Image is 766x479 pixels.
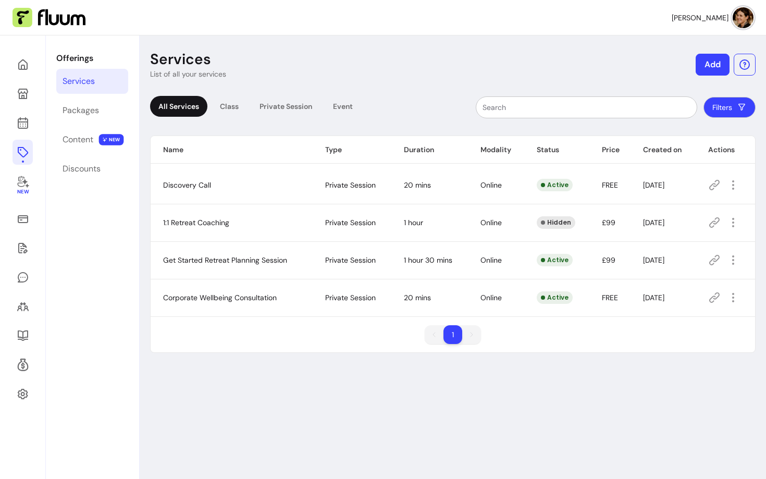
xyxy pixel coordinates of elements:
img: Fluum Logo [13,8,85,28]
span: Online [480,218,502,227]
li: pagination item 1 active [443,325,462,344]
th: Status [524,136,589,164]
span: Online [480,255,502,265]
div: Active [537,291,573,304]
span: 20 mins [404,293,431,302]
th: Type [313,136,391,164]
a: New [13,169,33,202]
span: 1 hour 30 mins [404,255,452,265]
a: Calendar [13,110,33,136]
th: Created on [631,136,696,164]
nav: pagination navigation [419,320,486,349]
th: Actions [696,136,755,164]
span: NEW [99,134,124,145]
span: Private Session [325,180,376,190]
span: £99 [602,255,615,265]
div: Hidden [537,216,575,229]
span: Online [480,293,502,302]
a: Discounts [56,156,128,181]
p: Services [150,50,211,69]
button: Add [696,54,730,76]
div: Active [537,254,573,266]
span: Online [480,180,502,190]
th: Duration [391,136,468,164]
a: Resources [13,323,33,348]
span: Private Session [325,218,376,227]
span: New [17,189,28,195]
span: [PERSON_NAME] [672,13,728,23]
span: Private Session [325,293,376,302]
a: Refer & Earn [13,352,33,377]
div: All Services [150,96,207,117]
a: Waivers [13,236,33,261]
span: Get Started Retreat Planning Session [163,255,287,265]
span: [DATE] [643,218,664,227]
span: FREE [602,180,618,190]
div: Class [212,96,247,117]
a: Settings [13,382,33,407]
th: Name [151,136,313,164]
div: Private Session [251,96,320,117]
a: Home [13,52,33,77]
a: My Page [13,81,33,106]
a: Sales [13,206,33,231]
div: Packages [63,104,99,117]
div: Active [537,179,573,191]
th: Modality [468,136,524,164]
th: Price [589,136,631,164]
span: 20 mins [404,180,431,190]
span: Corporate Wellbeing Consultation [163,293,277,302]
span: £99 [602,218,615,227]
span: [DATE] [643,255,664,265]
span: Private Session [325,255,376,265]
span: Discovery Call [163,180,211,190]
p: Offerings [56,52,128,65]
a: Services [56,69,128,94]
div: Content [63,133,93,146]
div: Event [325,96,361,117]
span: 1:1 Retreat Coaching [163,218,229,227]
div: Services [63,75,95,88]
button: Filters [703,97,756,118]
a: Clients [13,294,33,319]
span: 1 hour [404,218,423,227]
button: avatar[PERSON_NAME] [672,7,753,28]
a: Packages [56,98,128,123]
div: Discounts [63,163,101,175]
a: Offerings [13,140,33,165]
img: avatar [733,7,753,28]
p: List of all your services [150,69,226,79]
span: [DATE] [643,180,664,190]
span: FREE [602,293,618,302]
a: Content NEW [56,127,128,152]
input: Search [483,102,690,113]
span: [DATE] [643,293,664,302]
a: My Messages [13,265,33,290]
